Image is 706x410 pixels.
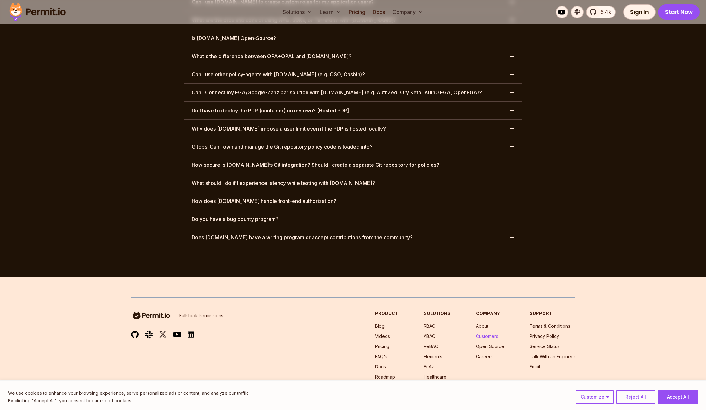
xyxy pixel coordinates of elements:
h3: Is [DOMAIN_NAME] Open-Source? [192,34,276,42]
h3: What's the difference between OPA+OPAL and [DOMAIN_NAME]? [192,52,352,60]
button: Can I use other policy-agents with [DOMAIN_NAME] (e.g. OSO, Casbin)? [184,65,522,83]
a: Docs [370,6,387,18]
h3: Company [476,310,504,317]
button: Is [DOMAIN_NAME] Open-Source? [184,29,522,47]
button: Learn [317,6,344,18]
button: Gitops: Can I own and manage the Git repository policy code is loaded into? [184,138,522,156]
h3: Solutions [424,310,451,317]
a: Open Source [476,344,504,349]
a: Pricing [375,344,389,349]
button: Reject All [616,390,655,404]
a: FAQ's [375,354,387,359]
a: Sign In [623,4,656,20]
a: Terms & Conditions [530,323,570,329]
h3: Why does [DOMAIN_NAME] impose a user limit even if the PDP is hosted locally? [192,125,386,132]
h3: Can I use other policy-agents with [DOMAIN_NAME] (e.g. OSO, Casbin)? [192,71,365,78]
a: Talk With an Engineer [530,354,575,359]
h3: Can I Connect my FGA/Google-Zanzibar solution with [DOMAIN_NAME] (e.g. AuthZed, Ory Keto, Auth0 F... [192,89,482,96]
img: logo [131,310,172,320]
a: Roadmap [375,374,395,380]
button: Can I Connect my FGA/Google-Zanzibar solution with [DOMAIN_NAME] (e.g. AuthZed, Ory Keto, Auth0 F... [184,84,522,101]
a: ReBAC [424,344,438,349]
a: Videos [375,333,390,339]
img: twitter [159,330,167,338]
a: Elements [424,354,442,359]
button: Why does [DOMAIN_NAME] impose a user limit even if the PDP is hosted locally? [184,120,522,138]
button: Do you have a bug bounty program? [184,210,522,228]
a: About [476,323,488,329]
button: Does [DOMAIN_NAME] have a writing program or accept contributions from the community? [184,228,522,246]
h3: Gitops: Can I own and manage the Git repository policy code is loaded into? [192,143,373,151]
a: Start Now [658,4,700,20]
a: RBAC [424,323,435,329]
button: Customize [576,390,614,404]
p: By clicking "Accept All", you consent to our use of cookies. [8,397,250,405]
a: Blog [375,323,385,329]
h3: Product [375,310,398,317]
a: 5.4k [586,6,616,18]
a: FoAz [424,364,434,369]
a: Careers [476,354,493,359]
h3: How secure is [DOMAIN_NAME]’s Git integration? Should I create a separate Git repository for poli... [192,161,439,169]
button: What should I do if I experience latency while testing with [DOMAIN_NAME]? [184,174,522,192]
p: We use cookies to enhance your browsing experience, serve personalized ads or content, and analyz... [8,389,250,397]
button: Solutions [280,6,315,18]
button: Company [390,6,426,18]
a: ABAC [424,333,435,339]
button: How secure is [DOMAIN_NAME]’s Git integration? Should I create a separate Git repository for poli... [184,156,522,174]
a: Service Status [530,344,560,349]
button: How does [DOMAIN_NAME] handle front-end authorization? [184,192,522,210]
a: Pricing [346,6,368,18]
h3: Do you have a bug bounty program? [192,215,279,223]
img: github [131,331,139,339]
h3: What should I do if I experience latency while testing with [DOMAIN_NAME]? [192,179,375,187]
img: linkedin [188,331,194,338]
img: slack [145,330,153,339]
a: Customers [476,333,498,339]
span: 5.4k [597,8,611,16]
a: Email [530,364,540,369]
h3: Does [DOMAIN_NAME] have a writing program or accept contributions from the community? [192,233,413,241]
img: Permit logo [6,1,69,23]
button: Accept All [658,390,698,404]
a: Healthcare [424,374,446,380]
button: What's the difference between OPA+OPAL and [DOMAIN_NAME]? [184,47,522,65]
p: Fullstack Permissions [179,313,223,319]
h3: Do I have to deploy the PDP (container) on my own? [Hosted PDP] [192,107,349,114]
h3: How does [DOMAIN_NAME] handle front-end authorization? [192,197,336,205]
a: Privacy Policy [530,333,559,339]
button: Do I have to deploy the PDP (container) on my own? [Hosted PDP] [184,102,522,119]
img: youtube [173,331,181,338]
a: Docs [375,364,386,369]
h3: Support [530,310,575,317]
